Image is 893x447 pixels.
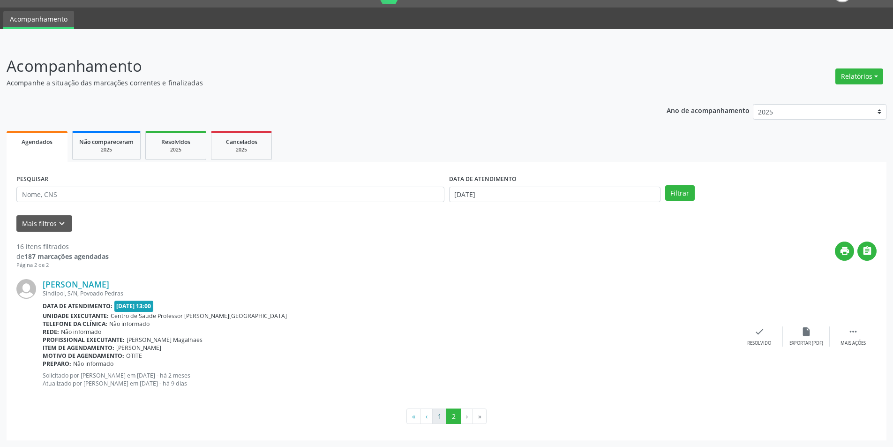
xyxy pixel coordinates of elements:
i:  [862,246,872,256]
input: Selecione um intervalo [449,187,660,203]
i: insert_drive_file [801,326,811,337]
button: Filtrar [665,185,695,201]
div: 2025 [152,146,199,153]
p: Ano de acompanhamento [667,104,750,116]
button: Go to page 1 [432,409,447,424]
button: Go to first page [406,409,420,424]
a: [PERSON_NAME] [43,279,109,289]
div: de [16,251,109,261]
button: Go to page 2 [446,409,461,424]
p: Acompanhe a situação das marcações correntes e finalizadas [7,78,623,88]
span: [PERSON_NAME] Magalhaes [127,336,203,344]
i: keyboard_arrow_down [57,219,67,229]
b: Unidade executante: [43,312,109,320]
span: Não compareceram [79,138,134,146]
label: DATA DE ATENDIMENTO [449,172,517,187]
i:  [848,326,858,337]
button:  [857,242,877,261]
b: Preparo: [43,360,71,368]
button: print [835,242,854,261]
p: Solicitado por [PERSON_NAME] em [DATE] - há 2 meses Atualizado por [PERSON_NAME] em [DATE] - há 9... [43,371,736,387]
ul: Pagination [16,409,877,424]
b: Profissional executante: [43,336,125,344]
p: Acompanhamento [7,54,623,78]
b: Motivo de agendamento: [43,352,124,360]
span: Não informado [73,360,113,368]
strong: 187 marcações agendadas [24,252,109,261]
div: 16 itens filtrados [16,242,109,251]
i: check [754,326,765,337]
div: Mais ações [840,340,866,347]
span: OTITE [126,352,142,360]
div: Resolvido [747,340,771,347]
span: Centro de Saude Professor [PERSON_NAME][GEOGRAPHIC_DATA] [111,312,287,320]
button: Mais filtroskeyboard_arrow_down [16,215,72,232]
span: [PERSON_NAME] [116,344,161,352]
label: PESQUISAR [16,172,48,187]
input: Nome, CNS [16,187,444,203]
span: Não informado [61,328,101,336]
b: Telefone da clínica: [43,320,107,328]
div: 2025 [79,146,134,153]
b: Data de atendimento: [43,302,113,310]
span: Cancelados [226,138,257,146]
b: Item de agendamento: [43,344,114,352]
i: print [840,246,850,256]
a: Acompanhamento [3,11,74,29]
div: Sindipol, S/N, Povoado Pedras [43,289,736,297]
button: Go to previous page [420,409,433,424]
span: Resolvidos [161,138,190,146]
div: Exportar (PDF) [789,340,823,347]
div: Página 2 de 2 [16,261,109,269]
span: Não informado [109,320,150,328]
div: 2025 [218,146,265,153]
img: img [16,279,36,299]
span: Agendados [22,138,53,146]
button: Relatórios [835,68,883,84]
span: [DATE] 13:00 [114,301,154,311]
b: Rede: [43,328,59,336]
